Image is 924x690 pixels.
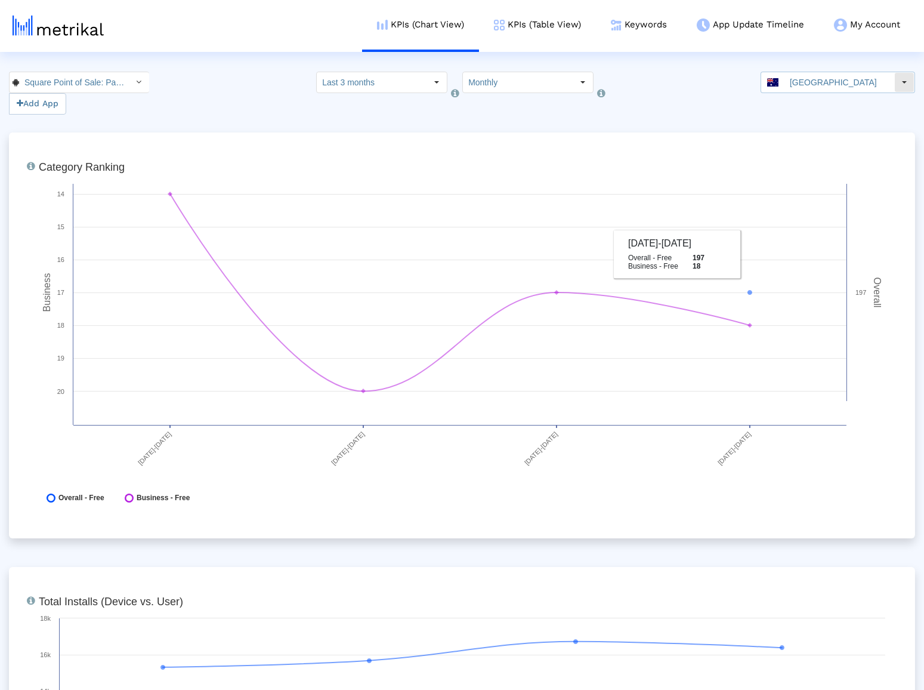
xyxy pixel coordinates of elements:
[39,596,183,608] tspan: Total Installs (Device vs. User)
[697,19,710,32] img: app-update-menu-icon.png
[9,93,66,115] button: Add App
[573,72,593,93] div: Select
[611,20,622,30] img: keywords.png
[39,161,125,173] tspan: Category Ranking
[855,289,866,296] text: 197
[716,430,752,466] text: [DATE]-[DATE]
[129,72,149,93] div: Select
[40,651,51,658] text: 16k
[13,16,104,36] img: metrical-logo-light.png
[427,72,447,93] div: Select
[137,430,172,466] text: [DATE]-[DATE]
[40,615,51,622] text: 18k
[834,19,847,32] img: my-account-menu-icon.png
[57,355,64,362] text: 19
[377,20,388,30] img: kpi-chart-menu-icon.png
[57,322,64,329] text: 18
[57,190,64,198] text: 14
[57,223,64,230] text: 15
[57,289,64,296] text: 17
[57,256,64,263] text: 16
[42,273,52,312] tspan: Business
[330,430,366,466] text: [DATE]-[DATE]
[523,430,559,466] text: [DATE]-[DATE]
[57,388,64,395] text: 20
[894,72,914,93] div: Select
[137,494,190,503] span: Business - Free
[872,278,882,308] tspan: Overall
[58,494,104,503] span: Overall - Free
[494,20,505,30] img: kpi-table-menu-icon.png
